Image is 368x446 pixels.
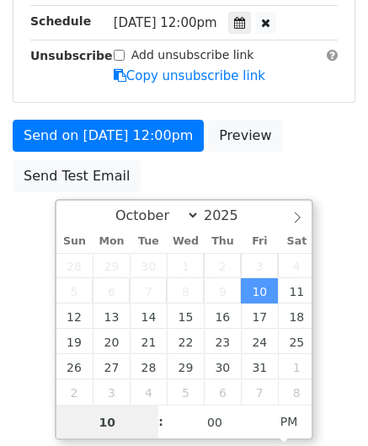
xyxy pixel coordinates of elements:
[56,354,93,379] span: October 26, 2025
[114,15,217,30] span: [DATE] 12:00pm
[56,379,93,405] span: November 2, 2025
[56,278,93,304] span: October 5, 2025
[56,329,93,354] span: October 19, 2025
[204,278,241,304] span: October 9, 2025
[163,406,266,439] input: Minute
[278,236,315,247] span: Sat
[278,253,315,278] span: October 4, 2025
[241,236,278,247] span: Fri
[131,46,254,64] label: Add unsubscribe link
[56,253,93,278] span: September 28, 2025
[130,253,167,278] span: September 30, 2025
[167,253,204,278] span: October 1, 2025
[13,160,141,192] a: Send Test Email
[278,354,315,379] span: November 1, 2025
[278,379,315,405] span: November 8, 2025
[241,253,278,278] span: October 3, 2025
[30,49,113,62] strong: Unsubscribe
[93,379,130,405] span: November 3, 2025
[30,14,91,28] strong: Schedule
[278,278,315,304] span: October 11, 2025
[167,278,204,304] span: October 8, 2025
[56,304,93,329] span: October 12, 2025
[93,278,130,304] span: October 6, 2025
[56,406,159,439] input: Hour
[130,354,167,379] span: October 28, 2025
[241,278,278,304] span: October 10, 2025
[266,405,312,438] span: Click to toggle
[204,236,241,247] span: Thu
[241,354,278,379] span: October 31, 2025
[284,365,368,446] iframe: Chat Widget
[130,278,167,304] span: October 7, 2025
[167,304,204,329] span: October 15, 2025
[241,329,278,354] span: October 24, 2025
[93,354,130,379] span: October 27, 2025
[278,329,315,354] span: October 25, 2025
[241,379,278,405] span: November 7, 2025
[130,379,167,405] span: November 4, 2025
[114,68,265,83] a: Copy unsubscribe link
[56,236,93,247] span: Sun
[204,354,241,379] span: October 30, 2025
[93,304,130,329] span: October 13, 2025
[200,207,260,223] input: Year
[130,329,167,354] span: October 21, 2025
[204,379,241,405] span: November 6, 2025
[241,304,278,329] span: October 17, 2025
[167,236,204,247] span: Wed
[204,329,241,354] span: October 23, 2025
[93,253,130,278] span: September 29, 2025
[167,379,204,405] span: November 5, 2025
[158,405,163,438] span: :
[93,329,130,354] span: October 20, 2025
[130,304,167,329] span: October 14, 2025
[93,236,130,247] span: Mon
[167,354,204,379] span: October 29, 2025
[204,304,241,329] span: October 16, 2025
[13,120,204,152] a: Send on [DATE] 12:00pm
[278,304,315,329] span: October 18, 2025
[204,253,241,278] span: October 2, 2025
[208,120,282,152] a: Preview
[130,236,167,247] span: Tue
[167,329,204,354] span: October 22, 2025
